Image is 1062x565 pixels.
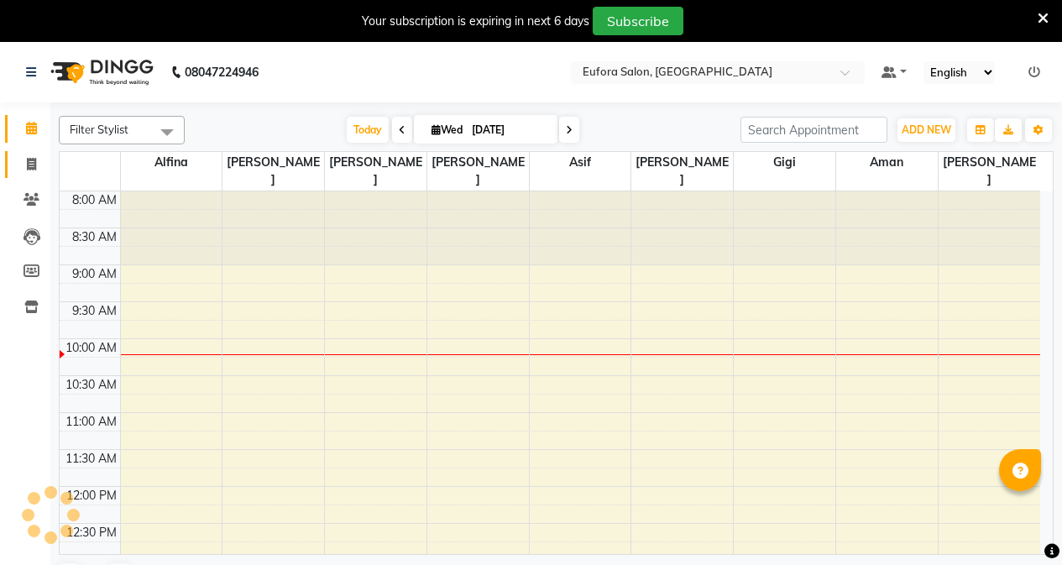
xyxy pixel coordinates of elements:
div: 8:30 AM [69,228,120,246]
div: 10:30 AM [62,376,120,394]
div: 8:00 AM [69,191,120,209]
span: [PERSON_NAME] [631,152,733,191]
div: 11:30 AM [62,450,120,468]
div: 11:00 AM [62,413,120,431]
span: Filter Stylist [70,123,128,136]
span: Wed [427,123,467,136]
img: logo [43,49,158,96]
div: 9:30 AM [69,302,120,320]
div: 12:00 PM [63,487,120,505]
span: Alfina [121,152,222,173]
span: Gigi [734,152,835,173]
button: Subscribe [593,7,683,35]
div: 9:00 AM [69,265,120,283]
div: Your subscription is expiring in next 6 days [362,13,589,30]
input: 2025-09-03 [467,118,551,143]
span: [PERSON_NAME] [427,152,529,191]
span: Aman [836,152,938,173]
input: Search Appointment [740,117,887,143]
div: 12:30 PM [63,524,120,541]
div: 10:00 AM [62,339,120,357]
span: ADD NEW [902,123,951,136]
span: [PERSON_NAME] [325,152,426,191]
span: Today [347,117,389,143]
b: 08047224946 [185,49,259,96]
span: [PERSON_NAME] [939,152,1040,191]
span: Asif [530,152,631,173]
button: ADD NEW [897,118,955,142]
span: [PERSON_NAME] [222,152,324,191]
